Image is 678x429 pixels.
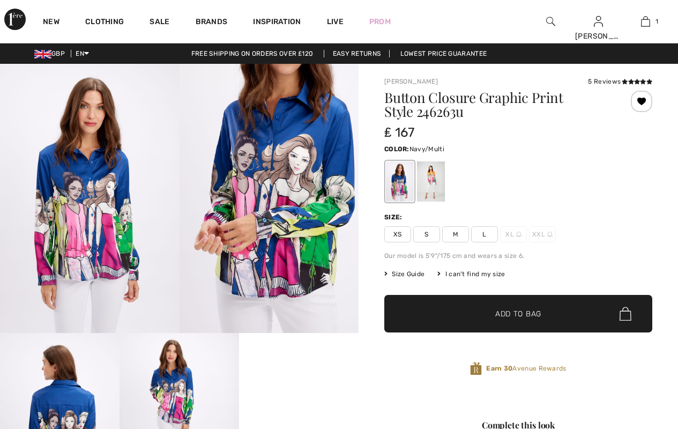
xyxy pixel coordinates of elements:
span: GBP [34,50,69,57]
a: Brands [196,17,228,28]
span: XL [500,226,527,242]
div: 5 Reviews [588,77,652,86]
img: My Bag [641,15,650,28]
a: Easy Returns [324,50,390,57]
img: Button Closure Graphic Print Style 246263U. 2 [180,64,359,333]
span: Size Guide [384,269,424,279]
span: EN [76,50,89,57]
span: XS [384,226,411,242]
div: Size: [384,212,405,222]
div: [PERSON_NAME] [575,31,622,42]
span: XXL [529,226,556,242]
span: Avenue Rewards [486,364,566,373]
a: Live [327,16,344,27]
span: ₤ 167 [384,125,414,140]
img: search the website [546,15,555,28]
a: New [43,17,59,28]
a: Clothing [85,17,124,28]
span: Color: [384,145,409,153]
div: Our model is 5'9"/175 cm and wears a size 6. [384,251,652,261]
span: Add to Bag [495,308,541,320]
span: Inspiration [253,17,301,28]
a: Free shipping on orders over ₤120 [183,50,322,57]
a: Lowest Price Guarantee [392,50,496,57]
img: Bag.svg [620,307,631,321]
div: Orange [417,161,445,202]
a: 1 [622,15,669,28]
span: Navy/Multi [409,145,444,153]
a: Sign In [594,16,603,26]
span: 1 [655,17,658,26]
img: ring-m.svg [547,232,553,237]
a: [PERSON_NAME] [384,78,438,85]
img: UK Pound [34,50,51,58]
a: Prom [369,16,391,27]
span: M [442,226,469,242]
span: L [471,226,498,242]
a: Sale [150,17,169,28]
div: I can't find my size [437,269,505,279]
img: Avenue Rewards [470,361,482,376]
h1: Button Closure Graphic Print Style 246263u [384,91,608,119]
img: 1ère Avenue [4,9,26,30]
img: My Info [594,15,603,28]
div: Navy/Multi [386,161,414,202]
strong: Earn 30 [486,365,512,372]
button: Add to Bag [384,295,652,332]
img: ring-m.svg [516,232,521,237]
span: S [413,226,440,242]
video: Your browser does not support the video tag. [239,333,359,393]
